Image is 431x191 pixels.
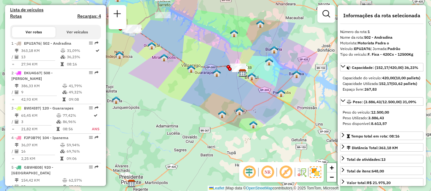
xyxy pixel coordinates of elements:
[11,183,15,190] td: /
[256,20,264,28] img: NOVA LUZITÂNIA
[24,106,40,110] span: BWI4I87
[15,178,19,182] i: Distância Total
[15,55,19,59] i: Total de Atividades
[225,186,226,190] span: |
[89,106,93,110] em: Opções
[89,165,93,169] em: Opções
[320,8,333,20] a: Exibir filtros
[148,42,156,50] img: GUARAÇAÍ
[67,61,95,67] td: 08:16
[15,49,19,53] i: Distância Total
[21,54,60,60] td: 13
[62,126,92,132] td: 08:56
[21,126,56,132] td: 21,82 KM
[11,135,68,140] span: 4 -
[24,41,40,46] span: EPU2A76
[340,166,423,175] a: Total de itens:648,00
[21,89,62,95] td: 9
[347,157,386,162] span: Total de atividades:
[12,27,56,37] button: Ver rotas
[24,70,41,75] span: DKU4G67
[330,173,334,181] span: −
[15,84,19,88] i: Distância Total
[340,29,423,35] div: Número da rota:
[60,149,65,153] i: % de utilização da cubagem
[340,97,423,106] a: Peso: (3.886,43/12.500,00) 31,09%
[160,53,168,62] img: MIRANDÓPOLIS
[353,99,416,104] span: Peso: (3.886,43/12.500,00) 31,09%
[239,69,247,77] img: CDD Araçatuba
[387,46,400,51] strong: Padrão
[67,48,95,54] td: 31,09%
[127,179,136,188] img: CDD Presidente Prudente
[379,81,391,86] strong: 152,17
[62,178,67,182] i: % de utilização do peso
[67,54,95,60] td: 36,23%
[278,165,293,180] span: Exibir rótulo
[340,178,423,187] a: Valor total:R$ 21.975,20
[40,135,68,140] span: | 104 - Ipanema
[15,90,19,94] i: Total de Atividades
[21,183,62,190] td: 13
[11,148,15,154] td: /
[56,27,99,37] button: Ver veículos
[340,132,423,140] a: Tempo total em rota: 08:16
[265,58,273,66] img: BREJO ALEGRE
[62,98,66,101] i: Tempo total em rota
[242,165,257,180] span: Ocultar deslocamento
[96,49,99,53] i: Rota otimizada
[62,119,92,125] td: 86,96%
[208,186,340,191] div: Map data © contributors,© 2025 TomTom, Microsoft
[270,46,278,54] img: BURITAMA
[62,185,67,188] i: % de utilização da cubagem
[21,177,62,183] td: 154,42 KM
[10,7,101,13] h4: Lista de veículos
[61,55,65,59] i: % de utilização da cubagem
[128,25,137,33] img: ANDRADINA
[89,71,93,75] em: Opções
[68,83,98,89] td: 41,79%
[367,180,391,185] strong: R$ 21.975,20
[340,35,423,40] div: Nome da rota:
[62,90,67,94] i: % de utilização da cubagem
[115,51,124,59] img: NOVA INDEPEDÊNCIA
[232,66,248,72] div: Atividade não roteirizada - IRMAOS MUFFATO CIA L
[68,96,98,103] td: 09:08
[235,107,244,115] img: CLEMENTINA
[11,126,15,132] td: =
[347,168,384,174] div: Total de itens:
[340,143,423,152] a: Distância Total:363,18 KM
[371,110,389,115] strong: 12.500,00
[370,46,400,51] span: | Jornada:
[21,96,62,103] td: 42,93 KM
[68,89,98,95] td: 49,32%
[230,64,246,70] div: Atividade não roteirizada - COML. PROD. ALIM. RO
[11,54,15,60] td: /
[94,114,97,117] i: Rota otimizada
[297,167,307,177] img: Fluxo de ruas
[11,165,53,175] span: 5 -
[61,62,64,66] i: Tempo total em rota
[343,110,389,115] span: Peso do veículo:
[330,164,334,171] span: +
[249,121,257,129] img: LUIZIÂNIA
[340,40,423,46] div: Motorista:
[11,61,15,67] td: =
[10,14,22,19] a: Rotas
[21,155,60,162] td: 2,25 KM
[327,163,336,172] a: Zoom in
[391,81,417,86] strong: (03,62 pallets)
[60,157,63,160] i: Tempo total em rota
[343,81,421,87] div: Capacidade Utilizada:
[357,41,389,45] strong: Motorista Padra o
[15,114,19,117] i: Distância Total
[11,89,15,95] td: /
[68,183,98,190] td: 97,30%
[347,180,391,186] div: Valor total:
[21,48,60,54] td: 363,18 KM
[364,87,377,92] strong: 267,83
[60,143,65,147] i: % de utilização do peso
[21,142,60,148] td: 36,07 KM
[343,75,421,81] div: Capacidade do veículo:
